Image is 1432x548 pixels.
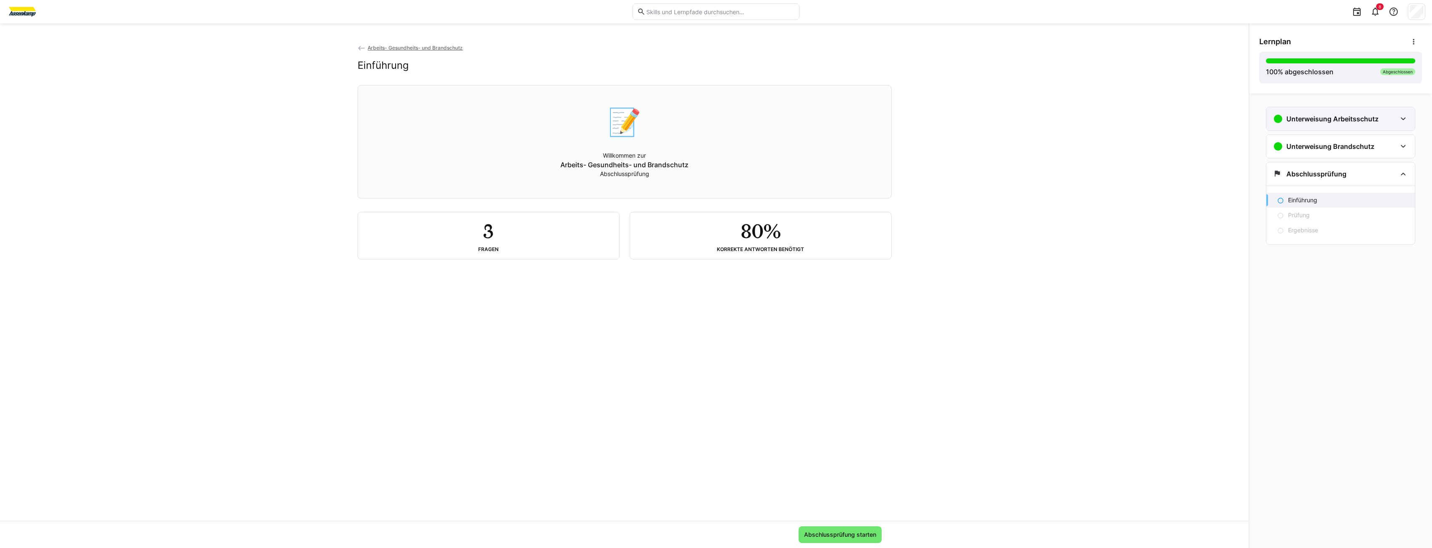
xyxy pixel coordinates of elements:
[1379,4,1381,9] span: 8
[741,219,780,243] h2: 80%
[603,151,646,160] p: Willkommen zur
[1259,37,1291,46] span: Lernplan
[1288,196,1317,204] p: Einführung
[478,246,499,252] div: Fragen
[1288,211,1310,219] p: Prüfung
[717,246,804,252] div: Korrekte Antworten benötigt
[483,219,493,243] h2: 3
[1288,226,1318,234] p: Ergebnisse
[600,170,649,178] p: Abschlussprüfung
[799,526,882,543] button: Abschlussprüfung starten
[368,45,463,51] span: Arbeits- Gesundheits- und Brandschutz
[1286,142,1374,151] h3: Unterweisung Brandschutz
[1266,68,1278,76] span: 100
[358,45,463,51] a: Arbeits- Gesundheits- und Brandschutz
[1286,115,1379,123] h3: Unterweisung Arbeitsschutz
[358,59,409,72] h2: Einführung
[608,106,641,138] div: 📝
[645,8,795,15] input: Skills und Lernpfade durchsuchen…
[560,160,688,170] p: Arbeits- Gesundheits- und Brandschutz
[1266,67,1334,77] div: % abgeschlossen
[1380,68,1415,75] div: Abgeschlossen
[803,530,877,539] span: Abschlussprüfung starten
[1286,170,1346,178] h3: Abschlussprüfung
